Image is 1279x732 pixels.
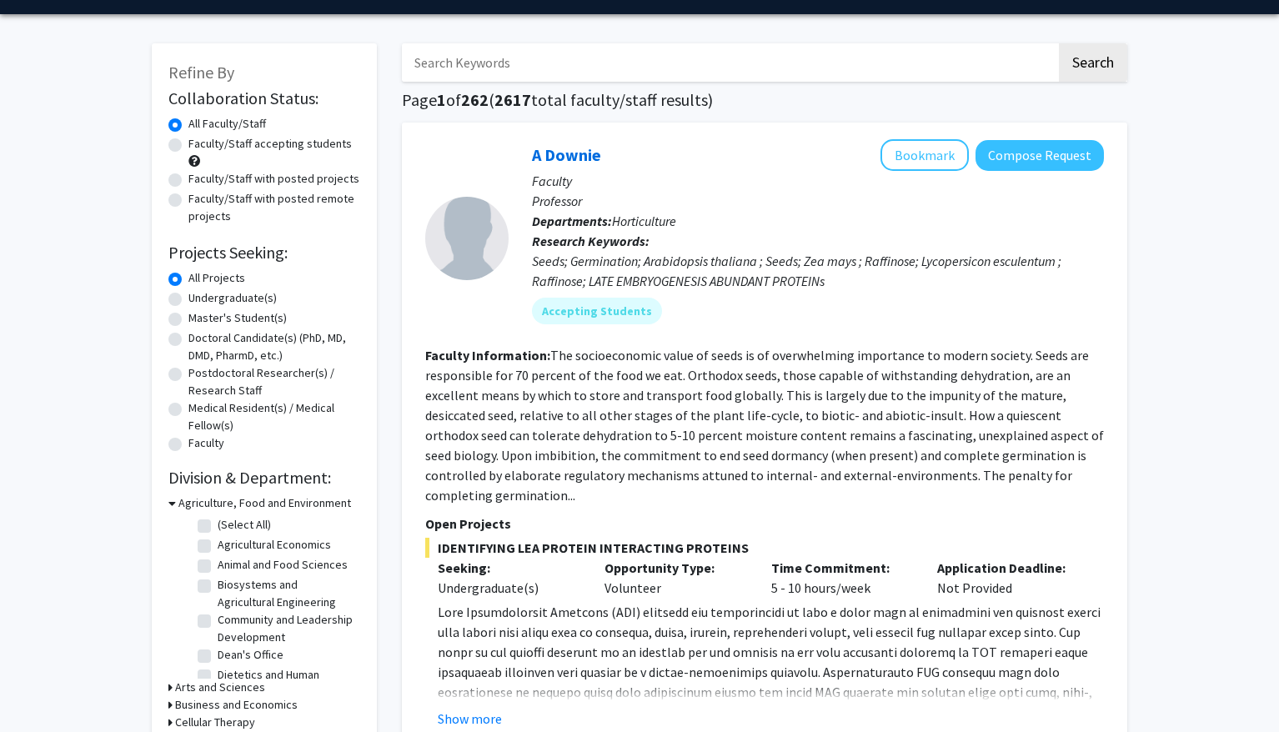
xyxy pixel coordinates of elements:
input: Search Keywords [402,43,1056,82]
label: All Faculty/Staff [188,115,266,133]
button: Search [1059,43,1127,82]
div: Volunteer [592,558,759,598]
span: 262 [461,89,489,110]
p: Open Projects [425,514,1104,534]
p: Opportunity Type: [604,558,746,578]
span: 2617 [494,89,531,110]
label: All Projects [188,269,245,287]
label: Agricultural Economics [218,536,331,554]
h1: Page of ( total faculty/staff results) [402,90,1127,110]
p: Professor [532,191,1104,211]
div: Not Provided [925,558,1091,598]
h2: Projects Seeking: [168,243,360,263]
label: Doctoral Candidate(s) (PhD, MD, DMD, PharmD, etc.) [188,329,360,364]
div: Undergraduate(s) [438,578,579,598]
span: Refine By [168,62,234,83]
p: Time Commitment: [771,558,913,578]
span: Horticulture [612,213,676,229]
h3: Agriculture, Food and Environment [178,494,351,512]
label: Faculty/Staff with posted remote projects [188,190,360,225]
label: Master's Student(s) [188,309,287,327]
b: Research Keywords: [532,233,650,249]
h3: Business and Economics [175,696,298,714]
span: IDENTIFYING LEA PROTEIN INTERACTING PROTEINS [425,538,1104,558]
button: Compose Request to A Downie [976,140,1104,171]
h3: Arts and Sciences [175,679,265,696]
button: Add A Downie to Bookmarks [880,139,969,171]
p: Seeking: [438,558,579,578]
b: Departments: [532,213,612,229]
label: Dean's Office [218,646,283,664]
label: Animal and Food Sciences [218,556,348,574]
span: 1 [437,89,446,110]
fg-read-more: The socioeconomic value of seeds is of overwhelming importance to modern society. Seeds are respo... [425,347,1104,504]
mat-chip: Accepting Students [532,298,662,324]
div: Seeds; Germination; Arabidopsis thaliana ; Seeds; Zea mays ; Raffinose; Lycopersicon esculentum ;... [532,251,1104,291]
button: Show more [438,709,502,729]
label: Postdoctoral Researcher(s) / Research Staff [188,364,360,399]
a: A Downie [532,144,601,165]
iframe: Chat [13,657,71,719]
div: 5 - 10 hours/week [759,558,925,598]
b: Faculty Information: [425,347,550,363]
label: Undergraduate(s) [188,289,277,307]
h2: Collaboration Status: [168,88,360,108]
h3: Cellular Therapy [175,714,255,731]
p: Faculty [532,171,1104,191]
label: Community and Leadership Development [218,611,356,646]
label: Dietetics and Human Nutrition [218,666,356,701]
label: Medical Resident(s) / Medical Fellow(s) [188,399,360,434]
h2: Division & Department: [168,468,360,488]
p: Application Deadline: [937,558,1079,578]
label: Faculty [188,434,224,452]
label: Faculty/Staff accepting students [188,135,352,153]
label: Faculty/Staff with posted projects [188,170,359,188]
label: (Select All) [218,516,271,534]
label: Biosystems and Agricultural Engineering [218,576,356,611]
